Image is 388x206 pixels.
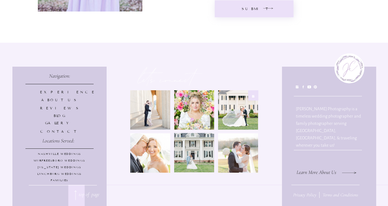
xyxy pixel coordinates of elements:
a: NASHVILLE Weddings [18,152,101,157]
a: BLOG [40,113,79,118]
a: Terms and Conditions [323,191,359,198]
a: MURFREESBORO WEDDINGS [15,159,104,164]
a: Families [15,178,104,183]
a: About Us [40,98,79,103]
a: [US_STATE] Weddings [15,165,104,170]
a: Lynchburg Weddings [15,172,104,177]
a: Learn More About Us [297,168,338,177]
a: top of page [79,191,102,198]
a: Reviews [40,106,79,111]
a: gallery [40,121,79,126]
a: submit [242,6,257,11]
p: [PERSON_NAME] Photography is a timeless wedding photographer and family photographer serving [GEO... [296,105,362,141]
a: contact [40,129,79,134]
a: Locations Served: [42,137,77,145]
a: Privacy Policy [293,191,320,198]
a: Experience [40,90,79,95]
a: Navigation: [49,72,70,81]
